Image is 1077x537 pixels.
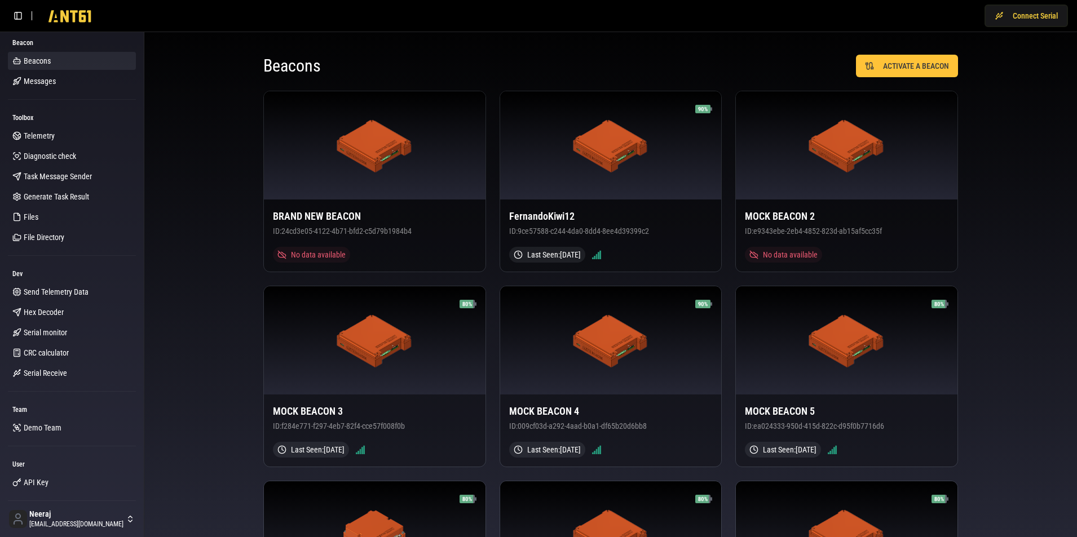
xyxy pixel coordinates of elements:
[8,455,136,473] div: User
[24,150,76,162] span: Diagnostic check
[828,445,837,454] img: Signal strength 5/5
[8,167,136,185] a: Task Message Sender
[8,147,136,165] a: Diagnostic check
[509,247,585,263] div: Last Seen: [DATE]
[24,327,67,338] span: Serial monitor
[8,109,136,127] div: Toolbox
[5,505,139,532] button: Neeraj[EMAIL_ADDRESS][DOMAIN_NAME]
[8,188,136,206] a: Generate Task Result
[573,313,649,367] img: ANT61 Beacon
[24,232,64,243] span: File Directory
[745,421,753,431] span: ID:
[8,303,136,321] a: Hex Decoder
[24,55,51,66] span: Beacons
[356,445,365,454] img: Signal strength 5/5
[8,283,136,301] a: Send Telemetry Data
[24,367,67,379] span: Serial Receive
[281,421,405,431] span: f284e771-f297-4eb7-82f4-cce57f008f0b
[281,227,412,236] span: 24cd3e05-4122-4b71-bfd2-c5d79b1984b4
[518,421,647,431] span: 009cf03d-a292-4aad-b0a1-df65b20d6bb8
[8,323,136,341] a: Serial monitor
[695,295,712,312] img: Battery 90%
[8,208,136,226] a: Files
[745,403,948,419] h3: MOCK BEACON 5
[273,421,281,431] span: ID:
[263,56,611,76] h1: Beacons
[8,265,136,283] div: Dev
[745,247,822,263] div: No data available
[509,442,585,458] div: Last Seen: [DATE]
[695,100,712,117] img: Battery 90%
[753,227,882,236] span: e9343ebe-2eb4-4852-823d-ab15af5cc35f
[8,473,136,491] a: API Key
[695,490,712,507] img: Battery 80%
[745,227,753,236] span: ID:
[8,72,136,90] a: Messages
[273,403,476,419] h3: MOCK BEACON 3
[337,118,413,172] img: ANT61 Beacon
[573,118,649,172] img: ANT61 Beacon
[809,313,885,367] img: ANT61 Beacon
[592,250,601,259] img: Signal strength 5/5
[24,171,92,182] span: Task Message Sender
[592,445,601,454] img: Signal strength 5/5
[518,227,649,236] span: 9ce57588-c244-4da0-8dd4-8ee4d39399c2
[24,76,56,87] span: Messages
[809,118,885,172] img: ANT61 Beacon
[745,442,821,458] div: Last Seen: [DATE]
[24,286,89,298] span: Send Telemetry Data
[8,52,136,70] a: Beacons
[24,211,38,223] span: Files
[856,55,958,77] button: ACTIVATE A BEACON
[29,509,123,520] span: Neeraj
[509,227,518,236] span: ID:
[24,347,69,358] span: CRC calculator
[8,344,136,362] a: CRC calculator
[24,307,64,318] span: Hex Decoder
[8,401,136,419] div: Team
[24,477,48,488] span: API Key
[509,208,713,224] h3: FernandoKiwi12
[8,364,136,382] a: Serial Receive
[932,295,948,312] img: Battery 80%
[273,227,281,236] span: ID:
[460,295,476,312] img: Battery 80%
[745,208,948,224] h3: MOCK BEACON 2
[8,127,136,145] a: Telemetry
[8,419,136,437] a: Demo Team
[273,442,349,458] div: Last Seen: [DATE]
[985,5,1068,27] button: Connect Serial
[932,490,948,507] img: Battery 80%
[8,228,136,246] a: File Directory
[509,403,713,419] h3: MOCK BEACON 4
[337,313,413,367] img: ANT61 Beacon
[29,520,123,529] span: [EMAIL_ADDRESS][DOMAIN_NAME]
[24,191,89,202] span: Generate Task Result
[753,421,884,431] span: ea024333-950d-415d-822c-d95f0b7716d6
[24,422,61,433] span: Demo Team
[24,130,55,141] span: Telemetry
[273,247,350,263] div: No data available
[509,421,518,431] span: ID:
[460,490,476,507] img: Battery 80%
[273,208,476,224] h3: BRAND NEW BEACON
[8,34,136,52] div: Beacon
